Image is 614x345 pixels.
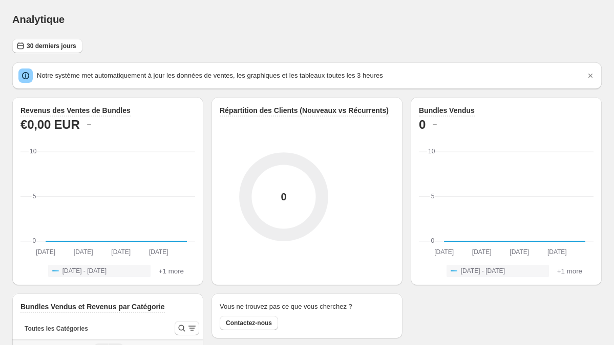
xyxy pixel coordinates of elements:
[547,248,567,256] text: [DATE]
[428,148,435,155] text: 10
[431,193,435,200] text: 5
[111,248,131,256] text: [DATE]
[510,248,529,256] text: [DATE]
[36,248,55,256] text: [DATE]
[20,105,131,116] h3: Revenus des Ventes de Bundles
[33,237,36,244] text: 0
[20,117,80,133] h2: €0,00 EUR
[74,248,93,256] text: [DATE]
[220,302,352,312] h2: Vous ne trouvez pas ce que vous cherchez ?
[175,321,199,335] button: Search and filter results
[226,319,272,327] span: Contactez-nous
[27,42,76,50] span: 30 derniers jours
[419,105,475,116] h3: Bundles Vendus
[220,105,389,116] h3: Répartition des Clients (Nouveaux vs Récurrents)
[20,302,165,312] h3: Bundles Vendus et Revenus par Catégorie
[220,316,278,330] button: Contactez-nous
[62,267,107,275] span: [DATE] - [DATE]
[431,237,435,244] text: 0
[583,68,598,83] button: Dismiss notification
[156,265,187,277] button: +1 more
[48,265,151,277] button: [DATE] - [DATE]
[12,13,65,26] h1: Analytique
[554,265,585,277] button: +1 more
[434,248,454,256] text: [DATE]
[447,265,549,277] button: [DATE] - [DATE]
[37,72,383,79] span: Notre système met automatiquement à jour les données de ventes, les graphiques et les tableaux to...
[461,267,505,275] span: [DATE] - [DATE]
[25,325,88,333] span: Toutes les Catégories
[472,248,492,256] text: [DATE]
[30,148,37,155] text: 10
[33,193,36,200] text: 5
[149,248,168,256] text: [DATE]
[419,117,426,133] h2: 0
[12,39,82,53] button: 30 derniers jours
